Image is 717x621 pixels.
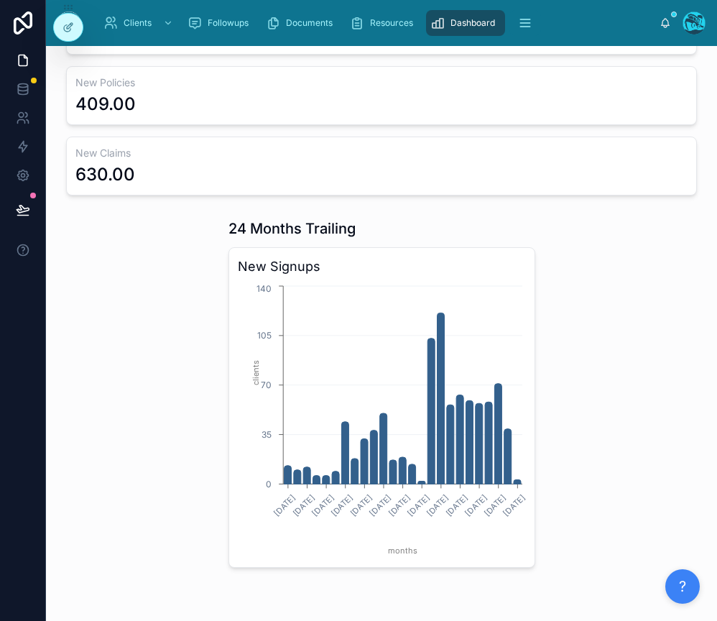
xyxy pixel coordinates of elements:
text: [DATE] [405,492,431,518]
span: Resources [370,17,413,29]
h3: New Claims [75,146,688,160]
text: [DATE] [482,492,508,518]
tspan: 70 [261,379,272,390]
div: scrollable content [92,7,660,39]
h1: 24 Months Trailing [228,218,356,239]
tspan: 35 [262,429,272,440]
text: [DATE] [463,492,489,518]
a: Followups [183,10,259,36]
tspan: months [388,546,417,556]
div: chart [238,282,526,558]
h3: New Policies [75,75,688,90]
a: Resources [346,10,423,36]
tspan: 0 [266,479,272,489]
div: 630.00 [75,163,135,186]
text: [DATE] [290,492,316,518]
span: Clients [124,17,152,29]
text: [DATE] [386,492,412,518]
text: [DATE] [272,492,297,518]
text: [DATE] [329,492,355,518]
a: Documents [262,10,343,36]
text: [DATE] [501,492,527,518]
span: Followups [208,17,249,29]
span: Documents [286,17,333,29]
text: [DATE] [310,492,336,518]
text: [DATE] [348,492,374,518]
tspan: clients [250,360,260,385]
text: [DATE] [425,492,450,518]
tspan: 140 [256,283,272,294]
div: 409.00 [75,93,136,116]
a: Dashboard [426,10,505,36]
text: [DATE] [367,492,393,518]
a: Clients [99,10,180,36]
span: Dashboard [450,17,495,29]
text: [DATE] [443,492,469,518]
button: ? [665,569,700,604]
tspan: 105 [257,330,272,341]
h3: New Signups [238,257,526,277]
